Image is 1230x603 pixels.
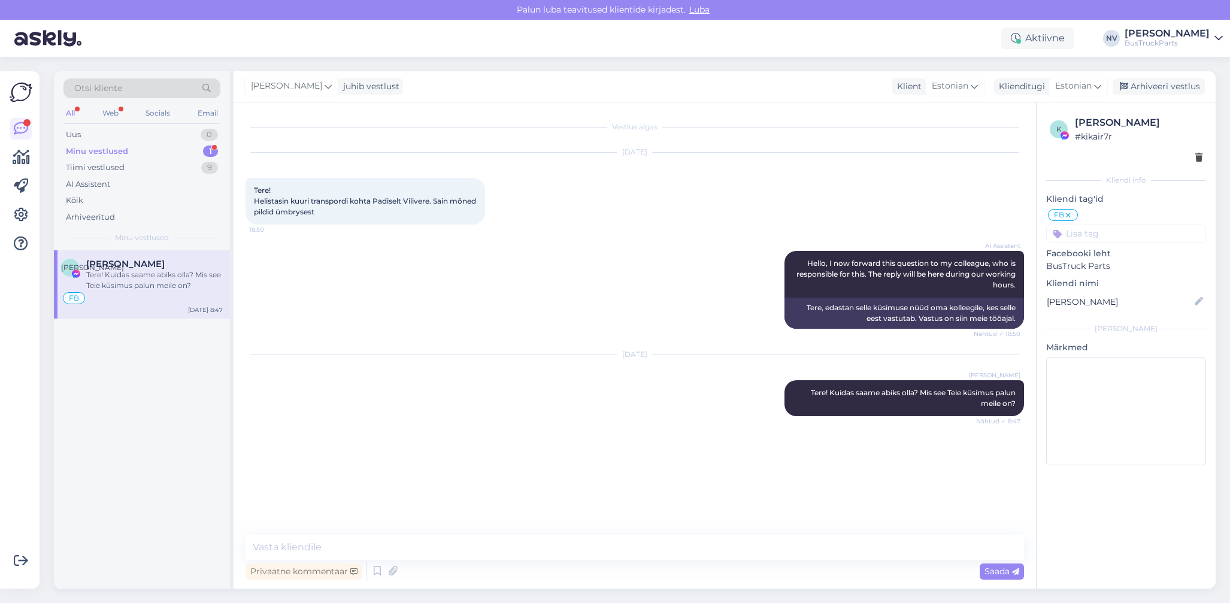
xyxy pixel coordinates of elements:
div: [DATE] [246,349,1024,360]
div: [DATE] 8:47 [188,305,223,314]
img: Askly Logo [10,81,32,104]
input: Lisa nimi [1047,295,1192,308]
span: Estonian [932,80,968,93]
span: k [1056,125,1062,134]
span: Luba [686,4,713,15]
div: [PERSON_NAME] [1125,29,1210,38]
span: Otsi kliente [74,82,122,95]
span: Наталия Абдалла [86,259,165,269]
div: [PERSON_NAME] [1046,323,1206,334]
span: AI Assistent [975,241,1020,250]
div: 1 [203,146,218,157]
span: Minu vestlused [115,232,169,243]
div: Privaatne kommentaar [246,563,362,580]
p: Kliendi tag'id [1046,193,1206,205]
div: # kikair7r [1075,130,1202,143]
div: Arhiveeritud [66,211,115,223]
span: FB [69,295,79,302]
span: Nähtud ✓ 18:50 [974,329,1020,338]
div: Socials [143,105,172,121]
span: Nähtud ✓ 8:47 [975,417,1020,426]
p: Kliendi nimi [1046,277,1206,290]
div: Vestlus algas [246,122,1024,132]
div: 9 [201,162,218,174]
div: AI Assistent [66,178,110,190]
span: [PERSON_NAME] [251,80,322,93]
div: Klient [892,80,922,93]
p: Märkmed [1046,341,1206,354]
span: Tere! Kuidas saame abiks olla? Mis see Teie küsimus palun meile on? [811,388,1017,408]
div: Klienditugi [994,80,1045,93]
p: Facebooki leht [1046,247,1206,260]
div: All [63,105,77,121]
p: BusTruck Parts [1046,260,1206,272]
input: Lisa tag [1046,225,1206,243]
div: 0 [201,129,218,141]
span: Hello, I now forward this question to my colleague, who is responsible for this. The reply will b... [796,259,1017,289]
div: BusTruckParts [1125,38,1210,48]
div: Kõik [66,195,83,207]
div: [PERSON_NAME] [1075,116,1202,130]
span: Tere! Helistasin kuuri transpordi kohta Padiselt Vilivere. Sain mõned pildid ümbrysest [254,186,478,216]
div: Tiimi vestlused [66,162,125,174]
div: Tere! Kuidas saame abiks olla? Mis see Teie küsimus palun meile on? [86,269,223,291]
span: FB [1054,211,1064,219]
div: Arhiveeri vestlus [1113,78,1205,95]
div: Kliendi info [1046,175,1206,186]
div: Uus [66,129,81,141]
div: juhib vestlust [338,80,399,93]
span: [PERSON_NAME] [61,263,124,272]
div: Email [195,105,220,121]
span: 18:50 [249,225,294,234]
span: Estonian [1055,80,1092,93]
span: [PERSON_NAME] [969,371,1020,380]
span: Saada [984,566,1019,577]
div: [DATE] [246,147,1024,157]
div: Tere, edastan selle küsimuse nüüd oma kolleegile, kes selle eest vastutab. Vastus on siin meie tö... [784,298,1024,329]
a: [PERSON_NAME]BusTruckParts [1125,29,1223,48]
div: Aktiivne [1001,28,1074,49]
div: Minu vestlused [66,146,128,157]
div: NV [1103,30,1120,47]
div: Web [100,105,121,121]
